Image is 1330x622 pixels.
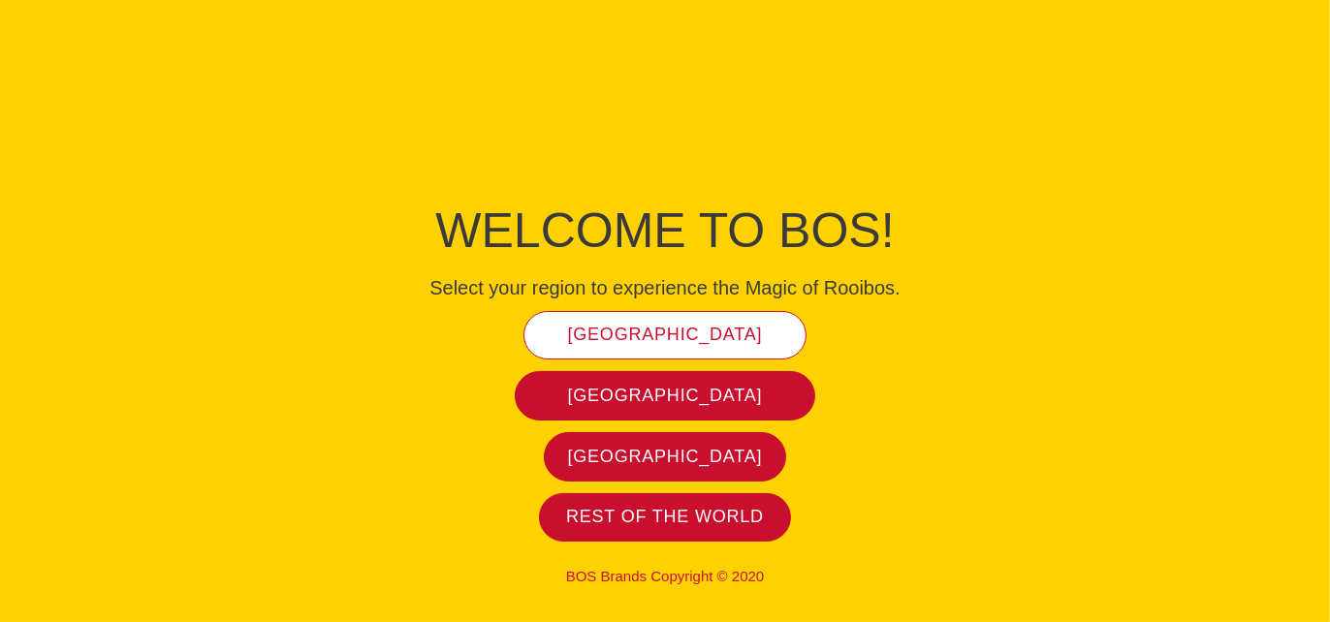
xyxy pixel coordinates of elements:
[568,446,763,468] span: [GEOGRAPHIC_DATA]
[544,432,786,482] a: [GEOGRAPHIC_DATA]
[229,197,1101,264] h1: Welcome to BOS!
[568,385,763,407] span: [GEOGRAPHIC_DATA]
[568,324,763,346] span: [GEOGRAPHIC_DATA]
[592,30,738,175] img: Bos Brands
[566,506,764,528] span: Rest of the world
[229,276,1101,299] h4: Select your region to experience the Magic of Rooibos.
[229,568,1101,585] p: BOS Brands Copyright © 2020
[523,311,807,360] a: [GEOGRAPHIC_DATA]
[539,493,791,543] a: Rest of the world
[515,371,816,420] a: [GEOGRAPHIC_DATA]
